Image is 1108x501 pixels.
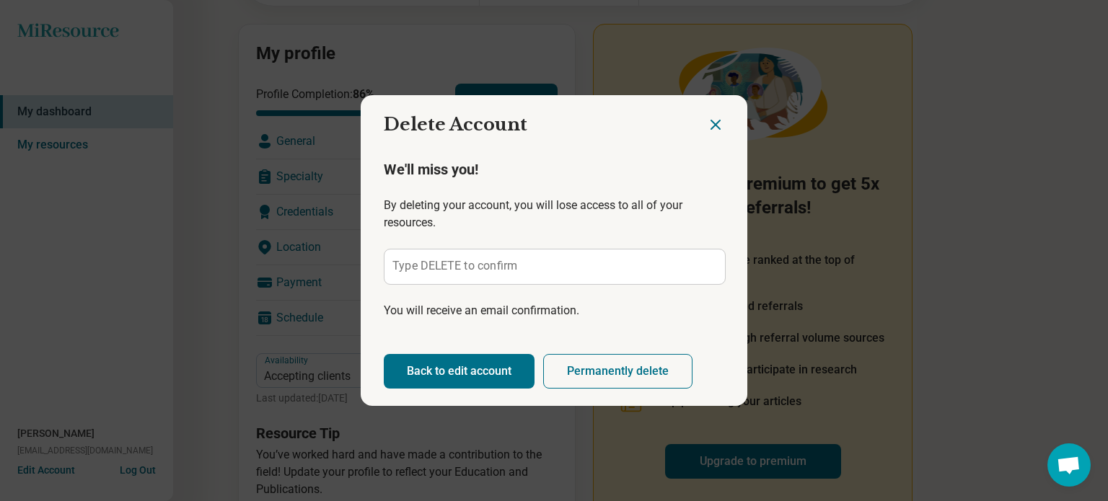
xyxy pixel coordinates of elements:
h2: Delete Account [361,95,707,143]
button: Back to edit account [384,354,535,389]
p: We'll miss you! [384,159,724,179]
label: Type DELETE to confirm [392,260,518,272]
p: You will receive an email confirmation. [384,302,724,319]
p: By deleting your account, you will lose access to all of your resources. [384,197,724,231]
button: Close dialog [707,116,724,133]
button: Permanently delete [543,354,692,389]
